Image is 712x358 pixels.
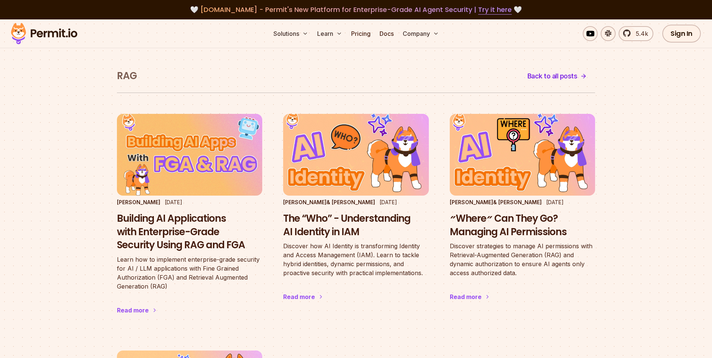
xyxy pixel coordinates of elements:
span: [DOMAIN_NAME] - Permit's New Platform for Enterprise-Grade AI Agent Security | [200,5,512,14]
div: Read more [450,292,482,301]
a: Pricing [348,26,374,41]
a: Sign In [662,25,701,43]
time: [DATE] [546,199,564,205]
div: Read more [283,292,315,301]
img: Building AI Applications with Enterprise-Grade Security Using RAG and FGA [117,114,262,196]
a: Try it here [478,5,512,15]
p: Discover strategies to manage AI permissions with Retrieval-Augmented Generation (RAG) and dynami... [450,242,595,277]
p: [PERSON_NAME] [117,199,160,206]
a: Building AI Applications with Enterprise-Grade Security Using RAG and FGA[PERSON_NAME][DATE]Build... [117,114,262,330]
h3: ״Where״ Can They Go? Managing AI Permissions [450,212,595,239]
p: Discover how AI Identity is transforming Identity and Access Management (IAM). Learn to tackle hy... [283,242,428,277]
button: Solutions [270,26,311,41]
div: 🤍 🤍 [18,4,694,15]
a: Back to all posts [519,67,595,85]
div: Read more [117,306,149,315]
a: ״Where״ Can They Go? Managing AI Permissions[PERSON_NAME]& [PERSON_NAME][DATE]״Where״ Can They Go... [450,114,595,317]
time: [DATE] [380,199,397,205]
span: 5.4k [631,29,648,38]
img: ״Where״ Can They Go? Managing AI Permissions [450,114,595,196]
button: Learn [314,26,345,41]
h3: Building AI Applications with Enterprise-Grade Security Using RAG and FGA [117,212,262,252]
a: 5.4k [619,26,653,41]
time: [DATE] [165,199,182,205]
span: Back to all posts [527,71,578,81]
a: The “Who” - Understanding AI Identity in IAM[PERSON_NAME]& [PERSON_NAME][DATE]The “Who” - Underst... [283,114,428,316]
button: Company [400,26,442,41]
img: Permit logo [7,21,81,46]
p: [PERSON_NAME] & [PERSON_NAME] [450,199,542,206]
p: [PERSON_NAME] & [PERSON_NAME] [283,199,375,206]
img: The “Who” - Understanding AI Identity in IAM [283,114,428,196]
h1: RAG [117,69,137,83]
p: Learn how to implement enterprise-grade security for AI / LLM applications with Fine Grained Auth... [117,255,262,291]
a: Docs [377,26,397,41]
h3: The “Who” - Understanding AI Identity in IAM [283,212,428,239]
